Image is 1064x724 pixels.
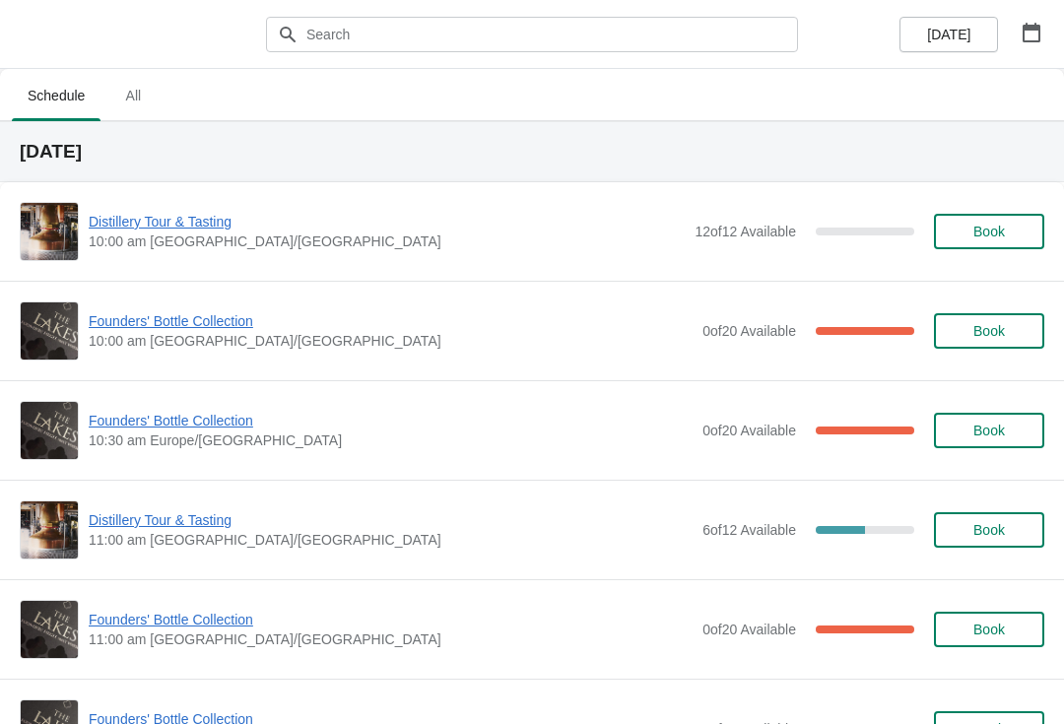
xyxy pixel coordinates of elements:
h2: [DATE] [20,142,1044,162]
button: Book [934,313,1044,349]
span: 0 of 20 Available [702,323,796,339]
span: 10:30 am Europe/[GEOGRAPHIC_DATA] [89,430,693,450]
span: 0 of 20 Available [702,423,796,438]
span: 0 of 20 Available [702,622,796,637]
span: Founders' Bottle Collection [89,311,693,331]
span: Book [973,622,1005,637]
button: Book [934,214,1044,249]
span: Book [973,224,1005,239]
span: Book [973,423,1005,438]
span: 11:00 am [GEOGRAPHIC_DATA]/[GEOGRAPHIC_DATA] [89,629,693,649]
span: 12 of 12 Available [695,224,796,239]
span: 6 of 12 Available [702,522,796,538]
span: All [108,78,158,113]
span: Distillery Tour & Tasting [89,510,693,530]
img: Distillery Tour & Tasting | | 10:00 am Europe/London [21,203,78,260]
span: 10:00 am [GEOGRAPHIC_DATA]/[GEOGRAPHIC_DATA] [89,231,685,251]
img: Distillery Tour & Tasting | | 11:00 am Europe/London [21,501,78,559]
span: 11:00 am [GEOGRAPHIC_DATA]/[GEOGRAPHIC_DATA] [89,530,693,550]
span: Schedule [12,78,100,113]
span: Founders' Bottle Collection [89,610,693,629]
img: Founders' Bottle Collection | | 10:30 am Europe/London [21,402,78,459]
span: Book [973,323,1005,339]
button: Book [934,612,1044,647]
button: Book [934,413,1044,448]
button: [DATE] [899,17,998,52]
img: Founders' Bottle Collection | | 10:00 am Europe/London [21,302,78,360]
button: Book [934,512,1044,548]
span: [DATE] [927,27,970,42]
span: Distillery Tour & Tasting [89,212,685,231]
span: 10:00 am [GEOGRAPHIC_DATA]/[GEOGRAPHIC_DATA] [89,331,693,351]
span: Book [973,522,1005,538]
img: Founders' Bottle Collection | | 11:00 am Europe/London [21,601,78,658]
span: Founders' Bottle Collection [89,411,693,430]
input: Search [305,17,798,52]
